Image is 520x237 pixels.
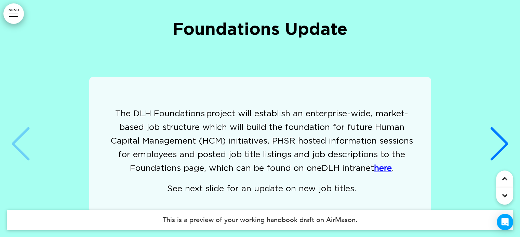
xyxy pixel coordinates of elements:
div: 1 / 2 [7,77,513,212]
div: Open Intercom Messenger [497,214,513,230]
span: See next slide for an update on new job titles. [167,183,356,193]
h4: This is a preview of your working handbook draft on AirMason. [7,210,513,230]
span: The DLH Foundations project will establish an enterprise-wide, market-based job structure which w... [110,108,413,173]
a: here [374,163,392,173]
div: Next slide [489,127,510,161]
span: Foundations Update [173,19,347,38]
a: MENU [3,3,24,24]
